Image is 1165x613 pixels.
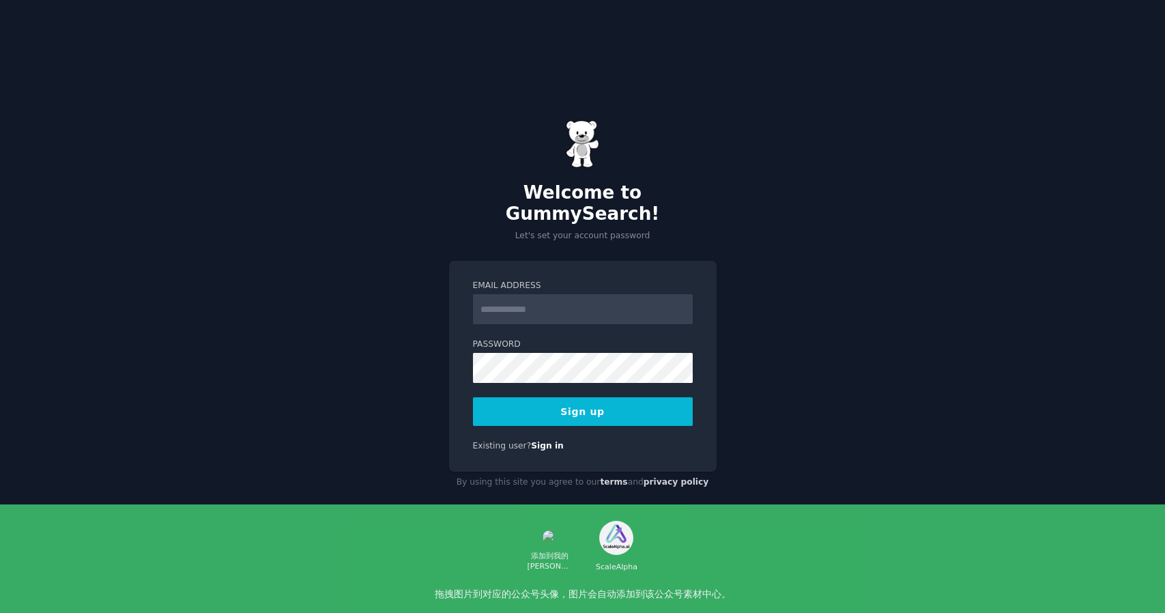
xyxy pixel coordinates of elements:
[566,120,600,168] img: Gummy Bear
[449,182,717,225] h2: Welcome to GummySearch!
[600,477,627,487] a: terms
[644,477,709,487] a: privacy policy
[531,441,564,451] a: Sign in
[449,230,717,242] p: Let's set your account password
[449,472,717,494] div: By using this site you agree to our and
[473,397,693,426] button: Sign up
[473,339,693,351] label: Password
[473,441,532,451] span: Existing user?
[473,280,693,292] label: Email Address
